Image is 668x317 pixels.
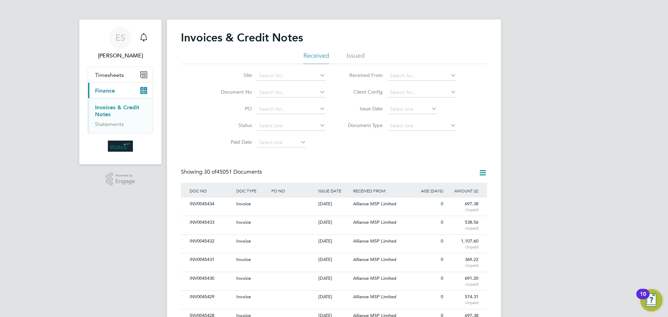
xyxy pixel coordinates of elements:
a: Powered byEngage [106,173,135,186]
div: AMOUNT (£) [445,183,480,199]
div: INV0045433 [188,216,234,229]
div: 538.56 [445,216,480,234]
span: ES [116,33,125,42]
span: Alliance MSP Limited [353,238,396,244]
div: INV0045431 [188,253,234,266]
span: Invoice [236,219,251,225]
input: Select one [388,104,437,114]
span: Engage [116,179,135,184]
li: Issued [347,51,365,64]
label: Issue Date [343,105,383,112]
span: Invoice [236,294,251,300]
span: 45051 Documents [204,168,262,175]
span: Invoice [236,256,251,262]
div: 691.20 [445,272,480,290]
span: Alliance MSP Limited [353,294,396,300]
button: Finance [88,83,153,98]
span: Unpaid [447,300,478,306]
div: INV0045429 [188,291,234,303]
div: 1,107.60 [445,235,480,253]
span: Emily Summerfield [88,51,153,60]
div: INV0045430 [188,272,234,285]
a: ES[PERSON_NAME] [88,26,153,60]
input: Select one [388,121,456,131]
span: Alliance MSP Limited [353,219,396,225]
div: RECEIVED FROM [351,183,410,199]
div: AGE (DAYS) [410,183,445,199]
a: Statements [95,121,124,127]
input: Search for... [388,88,456,97]
h2: Invoices & Credit Notes [181,31,303,45]
span: 0 [441,294,443,300]
span: Invoice [236,275,251,281]
a: Invoices & Credit Notes [95,104,139,118]
label: Document No [212,89,252,95]
button: Timesheets [88,67,153,82]
span: 0 [441,238,443,244]
input: Select one [257,138,306,148]
span: Unpaid [447,263,478,268]
nav: Main navigation [79,19,161,164]
span: Alliance MSP Limited [353,201,396,207]
span: Unpaid [447,225,478,231]
span: Powered by [116,173,135,179]
div: DOC NO [188,183,234,199]
span: 0 [441,201,443,207]
button: Open Resource Center, 10 new notifications [640,289,662,311]
div: Finance [88,98,153,133]
div: INV0045434 [188,198,234,211]
div: ISSUE DATE [317,183,352,199]
label: PO [212,105,252,112]
div: DOC TYPE [234,183,270,199]
input: Search for... [257,71,325,81]
span: Invoice [236,238,251,244]
div: [DATE] [317,291,352,303]
div: 10 [640,294,646,303]
input: Select one [257,121,325,131]
label: Site [212,72,252,78]
label: Document Type [343,122,383,128]
div: 574.31 [445,291,480,309]
span: Invoice [236,201,251,207]
div: [DATE] [317,272,352,285]
div: [DATE] [317,216,352,229]
label: Paid Date [212,139,252,145]
input: Search for... [257,104,325,114]
label: Status [212,122,252,128]
div: Showing [181,168,263,176]
span: 0 [441,219,443,225]
span: 30 of [204,168,216,175]
li: Received [303,51,329,64]
span: Unpaid [447,282,478,287]
span: Alliance MSP Limited [353,256,396,262]
div: [DATE] [317,235,352,248]
span: Unpaid [447,207,478,213]
div: [DATE] [317,198,352,211]
label: Client Config [343,89,383,95]
div: PO NO [270,183,316,199]
span: Alliance MSP Limited [353,275,396,281]
div: INV0045432 [188,235,234,248]
div: [DATE] [317,253,352,266]
span: 0 [441,275,443,281]
img: wates-logo-retina.png [108,141,133,152]
span: Timesheets [95,72,124,78]
label: Received From [343,72,383,78]
input: Search for... [257,88,325,97]
input: Search for... [388,71,456,81]
div: 697.38 [445,198,480,216]
span: Unpaid [447,244,478,250]
a: Go to home page [88,141,153,152]
div: 369.22 [445,253,480,271]
span: 0 [441,256,443,262]
span: Finance [95,87,115,94]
